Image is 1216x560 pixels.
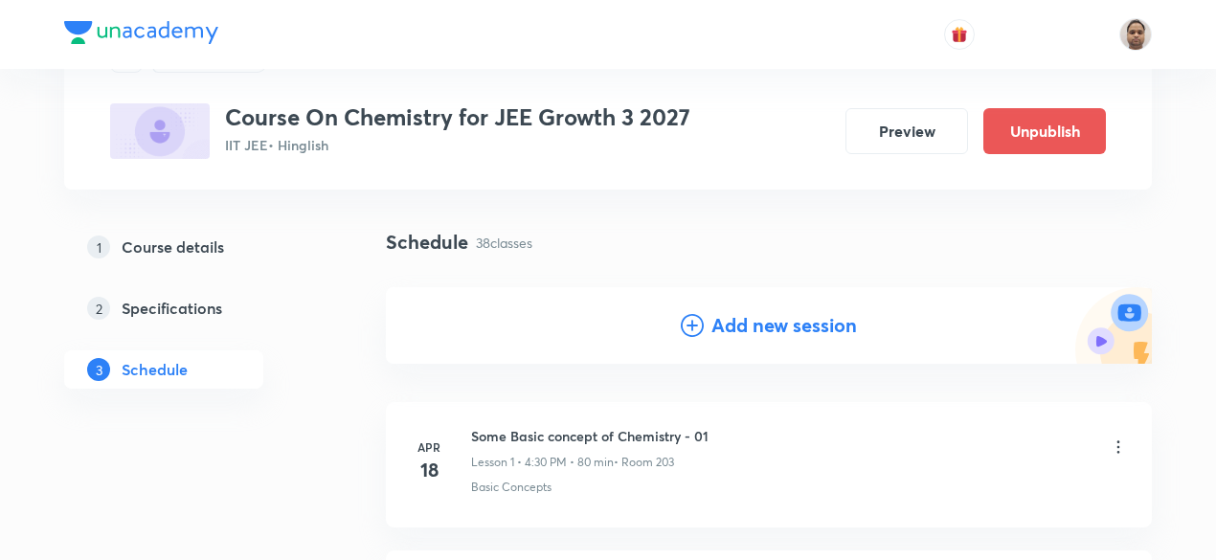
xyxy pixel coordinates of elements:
[471,426,709,446] h6: Some Basic concept of Chemistry - 01
[711,311,857,340] h4: Add new session
[944,19,975,50] button: avatar
[225,135,690,155] p: IIT JEE • Hinglish
[64,21,218,49] a: Company Logo
[122,297,222,320] h5: Specifications
[122,358,188,381] h5: Schedule
[64,228,325,266] a: 1Course details
[87,297,110,320] p: 2
[87,358,110,381] p: 3
[1075,287,1152,364] img: Add
[410,438,448,456] h6: Apr
[476,233,532,253] p: 38 classes
[614,454,674,471] p: • Room 203
[64,289,325,327] a: 2Specifications
[983,108,1106,154] button: Unpublish
[64,21,218,44] img: Company Logo
[951,26,968,43] img: avatar
[471,454,614,471] p: Lesson 1 • 4:30 PM • 80 min
[122,235,224,258] h5: Course details
[225,103,690,131] h3: Course On Chemistry for JEE Growth 3 2027
[110,103,210,159] img: FE0278A3-499C-4C83-B863-08F87F8D60A9_plus.png
[386,228,468,257] h4: Schedule
[87,235,110,258] p: 1
[471,479,552,496] p: Basic Concepts
[410,456,448,484] h4: 18
[845,108,968,154] button: Preview
[1119,18,1152,51] img: Shekhar Banerjee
